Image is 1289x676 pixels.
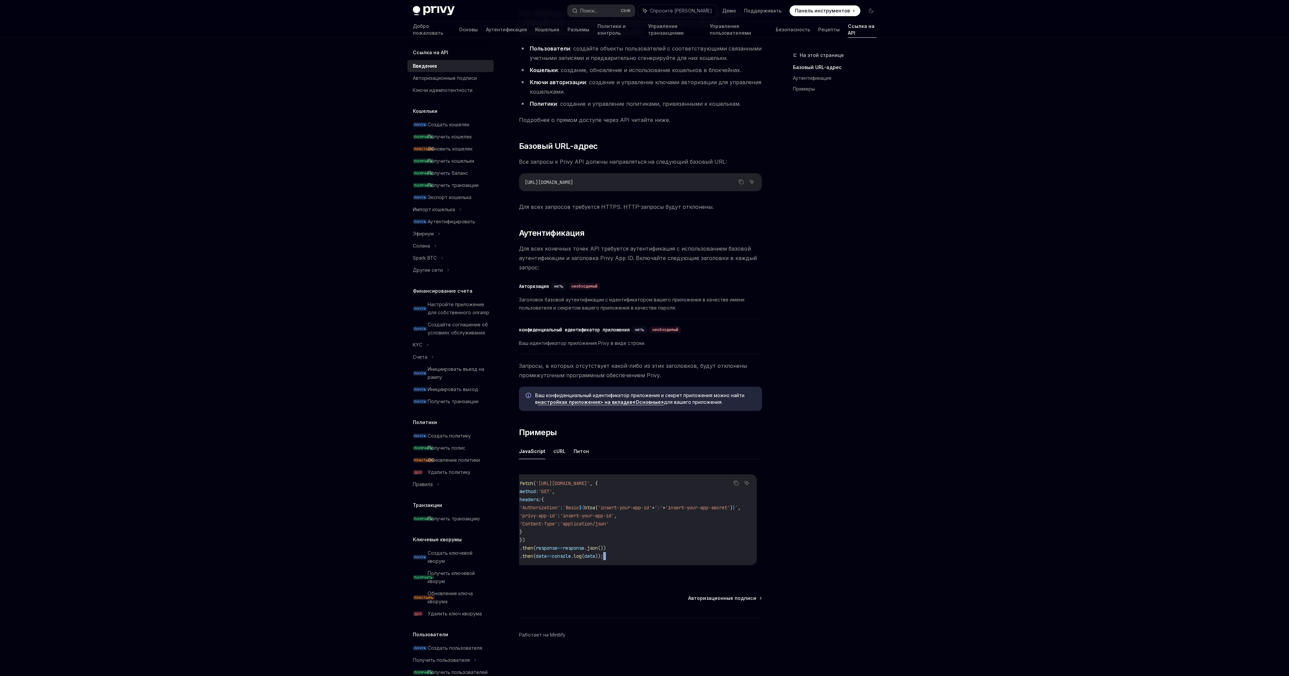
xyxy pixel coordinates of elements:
[519,203,714,210] font: Для всех запросов требуется HTTPS. HTTP-запросы будут отклонены.
[664,399,723,405] font: для вашего приложения.
[557,545,563,551] span: =>
[414,517,433,521] font: ПОЛУЧАТЬ
[560,521,609,527] span: 'application/json'
[428,445,465,451] font: Получить полис
[413,288,472,294] font: Финансирование счета
[428,457,480,463] font: Обновление политики
[414,147,433,151] font: ПЛАСТЫРЬ
[793,84,882,94] a: Примеры
[428,386,478,392] font: Инициировать выход
[519,427,557,437] font: Примеры
[638,5,717,17] button: Спросите [PERSON_NAME]
[413,481,433,487] font: Правила
[866,5,877,16] button: Включить темный режим
[600,399,633,405] font: > на вкладке
[519,632,565,638] a: Работает на Mintlify
[563,505,579,511] span: `Basic
[428,550,472,564] font: Создать ключевой кворум
[584,505,595,511] span: btoa
[738,505,741,511] span: ,
[519,158,727,165] font: Все запросы к Privy API должны направляться на следующий базовый URL:
[590,480,598,486] span: , {
[522,545,533,551] span: then
[572,284,597,289] font: необходимый
[535,392,744,405] font: Ваш конфиденциальный идентификатор приложения и секрет приложения можно найти в
[530,100,557,107] font: Политики
[633,399,664,405] font: «Основные»
[428,611,482,616] font: Удалить ключ кворума
[407,167,494,179] a: ПОЛУЧАТЬПолучить баланс
[519,283,549,289] font: Авторизация
[793,86,815,92] font: Примеры
[428,469,470,475] font: Удалить политику
[413,342,422,348] font: KYC
[737,178,745,186] button: Скопировать содержимое из блока кода
[553,443,565,459] button: cURL
[547,553,552,559] span: =>
[414,555,426,559] font: ПОЧТА
[663,505,665,511] span: +
[428,570,475,584] font: Получить ключевой кворум
[413,108,437,114] font: Кошельки
[413,231,434,236] font: Эфириум
[536,545,557,551] span: response
[541,496,544,503] span: {
[580,8,597,13] font: Поиск...
[407,587,494,608] a: ПЛАСТЫРЬОбновление ключа кворума
[413,657,470,663] font: Получить пользователя
[413,255,437,261] font: Spark BTC
[530,79,761,95] font: : создание и управление ключами авторизации для управления кошельками.
[567,27,589,32] font: Разъемы
[520,521,557,527] span: 'Content-Type'
[413,87,472,93] font: Ключи идемпотентности
[413,50,448,55] font: Ссылка на API
[747,178,756,186] button: Спросите ИИ
[413,63,437,69] font: Введение
[536,553,547,559] span: data
[530,79,586,86] font: Ключи авторизации
[567,5,635,17] button: Поиск...CtrlK
[730,505,733,511] span: )
[428,590,473,604] font: Обновление ключа кворума
[407,216,494,228] a: ПОЧТААутентифицировать
[535,22,559,38] a: Кошельки
[635,327,644,332] font: нить
[407,513,494,525] a: ПОЛУЧАТЬПолучить транзакцию
[428,322,488,335] font: Создайте соглашение об условиях обслуживания
[733,505,735,511] span: }
[818,22,840,38] a: Рецепты
[793,75,831,81] font: Аутентификация
[744,7,781,14] a: Поддерживать
[414,388,426,391] font: ПОЧТА
[560,513,614,519] span: 'insert-your-app-id'
[407,319,494,339] a: ПОЧТАСоздайте соглашение об условиях обслуживания
[414,123,426,127] font: ПОЧТА
[414,646,426,650] font: ПОЧТА
[614,513,617,519] span: ,
[413,23,443,36] font: Добро пожаловать
[428,122,469,127] font: Создать кошелек
[574,443,589,459] button: Питон
[538,399,600,405] font: настройках приложения
[560,505,563,511] span: :
[519,117,670,123] font: Подробнее о прямом доступе через API читайте ниже.
[557,521,560,527] span: :
[414,372,426,375] font: ПОЧТА
[428,146,472,152] font: Обновить кошелек
[413,206,455,212] font: Импорт кошелька
[563,545,584,551] span: response
[710,22,768,38] a: Управление пользователями
[567,22,589,38] a: Разъемы
[848,22,876,38] a: Ссылка на API
[587,545,598,551] span: json
[790,5,860,16] a: Панель инструментов
[407,454,494,466] a: ПЛАСТЫРЬОбновление политики
[413,632,448,637] font: Пользователи
[428,669,488,675] font: Получить пользователей
[414,196,426,199] font: ПОЧТА
[520,488,539,494] span: method:
[414,400,426,404] font: ПОЧТА
[486,22,527,38] a: Аутентификация
[519,297,744,311] font: Заголовок базовой аутентификации с идентификатором вашего приложения в качестве имени пользовател...
[520,513,557,519] span: 'privy-app-id'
